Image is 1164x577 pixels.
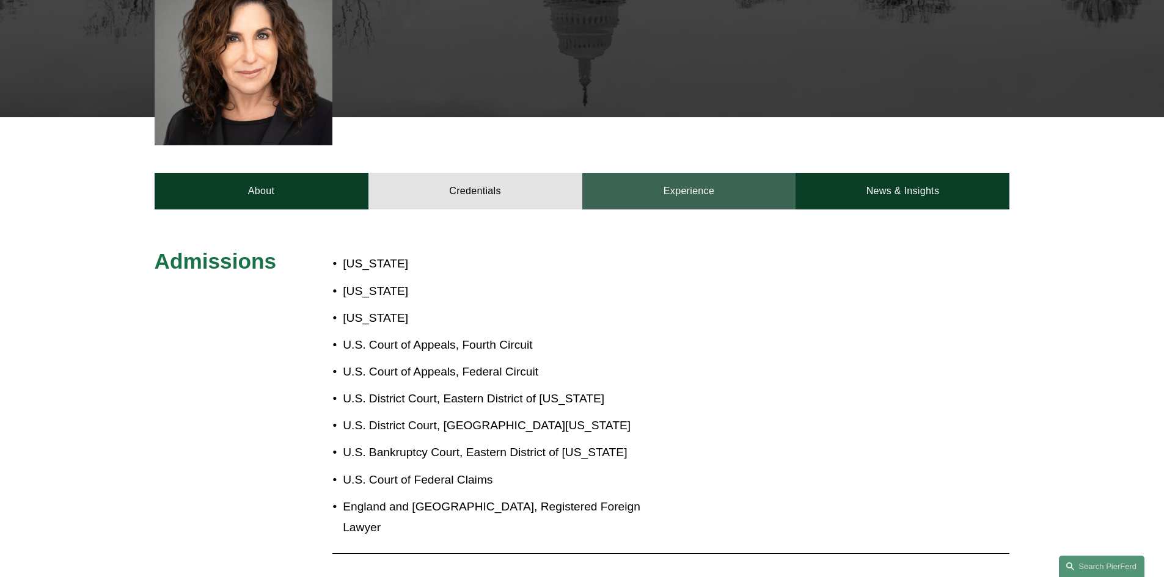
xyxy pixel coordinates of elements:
a: Credentials [368,173,582,209]
p: U.S. District Court, Eastern District of [US_STATE] [343,388,653,410]
p: U.S. Bankruptcy Court, Eastern District of [US_STATE] [343,442,653,463]
a: Experience [582,173,796,209]
p: [US_STATE] [343,308,653,329]
p: U.S. District Court, [GEOGRAPHIC_DATA][US_STATE] [343,415,653,437]
a: About [155,173,368,209]
p: [US_STATE] [343,253,653,275]
p: U.S. Court of Appeals, Federal Circuit [343,361,653,383]
a: Search this site [1059,556,1144,577]
span: Admissions [155,249,276,273]
p: U.S. Court of Appeals, Fourth Circuit [343,335,653,356]
p: U.S. Court of Federal Claims [343,470,653,491]
p: [US_STATE] [343,281,653,302]
p: England and [GEOGRAPHIC_DATA], Registered Foreign Lawyer [343,496,653,539]
a: News & Insights [796,173,1009,209]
